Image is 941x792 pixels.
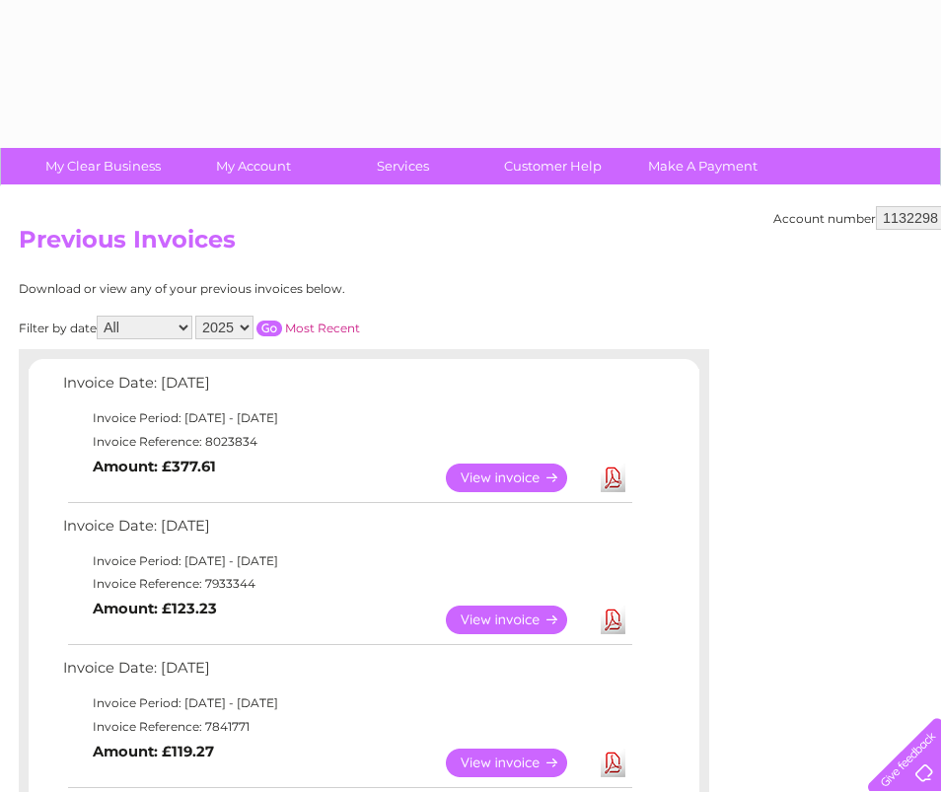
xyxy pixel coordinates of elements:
[601,464,625,492] a: Download
[285,321,360,335] a: Most Recent
[322,148,484,184] a: Services
[446,464,591,492] a: View
[446,606,591,634] a: View
[58,655,635,691] td: Invoice Date: [DATE]
[58,715,635,739] td: Invoice Reference: 7841771
[58,513,635,549] td: Invoice Date: [DATE]
[58,691,635,715] td: Invoice Period: [DATE] - [DATE]
[621,148,784,184] a: Make A Payment
[19,316,537,339] div: Filter by date
[93,600,217,617] b: Amount: £123.23
[93,458,216,475] b: Amount: £377.61
[93,743,214,760] b: Amount: £119.27
[58,549,635,573] td: Invoice Period: [DATE] - [DATE]
[446,749,591,777] a: View
[471,148,634,184] a: Customer Help
[58,572,635,596] td: Invoice Reference: 7933344
[58,370,635,406] td: Invoice Date: [DATE]
[601,606,625,634] a: Download
[58,406,635,430] td: Invoice Period: [DATE] - [DATE]
[172,148,334,184] a: My Account
[601,749,625,777] a: Download
[58,430,635,454] td: Invoice Reference: 8023834
[22,148,184,184] a: My Clear Business
[19,282,537,296] div: Download or view any of your previous invoices below.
